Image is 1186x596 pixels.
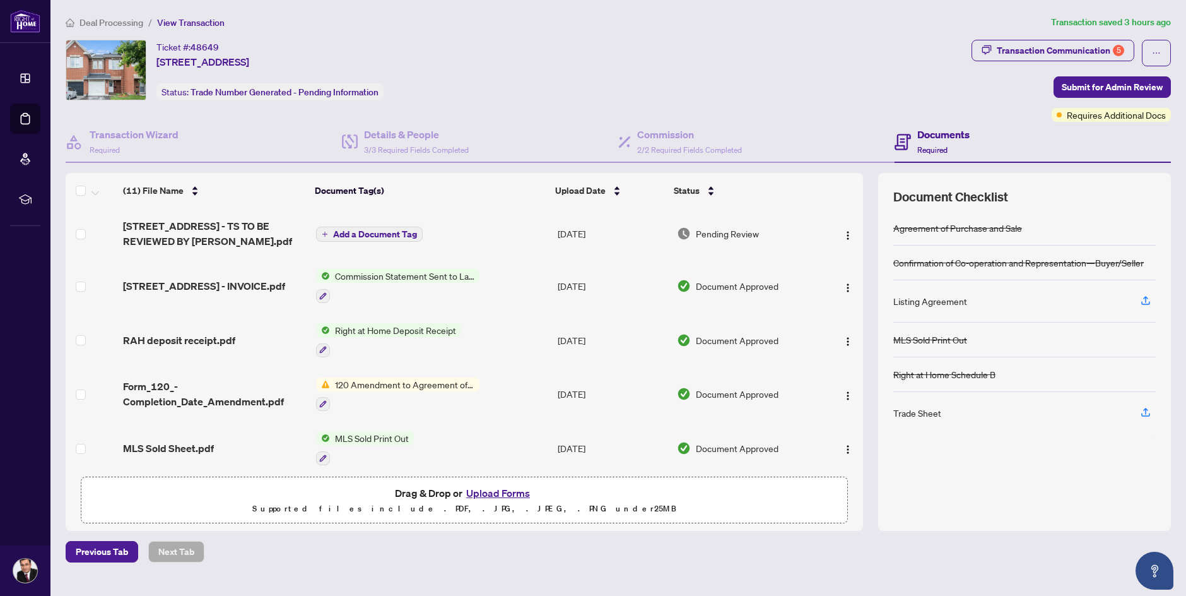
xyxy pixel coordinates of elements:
th: Upload Date [550,173,669,208]
p: Supported files include .PDF, .JPG, .JPEG, .PNG under 25 MB [89,501,840,516]
button: Upload Forms [462,485,534,501]
span: Previous Tab [76,542,128,562]
button: Add a Document Tag [316,226,423,242]
button: Logo [838,223,858,244]
td: [DATE] [553,208,672,259]
img: logo [10,9,40,33]
button: Transaction Communication5 [972,40,1134,61]
img: Logo [843,444,853,455]
button: Previous Tab [66,541,138,563]
span: Add a Document Tag [333,230,417,239]
img: Document Status [677,387,691,401]
th: Document Tag(s) [310,173,550,208]
img: Document Status [677,227,691,241]
span: Trade Number Generated - Pending Information [191,86,379,98]
div: Trade Sheet [893,406,941,420]
span: Document Approved [696,387,778,401]
span: Drag & Drop or [395,485,534,501]
span: Document Checklist [893,188,1008,206]
button: Logo [838,276,858,296]
span: Pending Review [696,227,759,241]
button: Logo [838,384,858,404]
h4: Details & People [364,127,469,142]
img: Status Icon [316,431,330,445]
img: Logo [843,337,853,347]
div: MLS Sold Print Out [893,333,967,347]
span: Deal Processing [79,17,143,28]
button: Status IconRight at Home Deposit Receipt [316,323,461,357]
span: Document Approved [696,279,778,293]
span: [STREET_ADDRESS] - INVOICE.pdf [123,278,285,294]
div: Agreement of Purchase and Sale [893,221,1022,235]
img: Status Icon [316,269,330,283]
td: [DATE] [553,421,672,475]
div: Right at Home Schedule B [893,367,995,381]
span: [STREET_ADDRESS] [156,54,249,69]
span: Commission Statement Sent to Lawyer [330,269,479,283]
span: Upload Date [555,184,606,198]
button: Add a Document Tag [316,227,423,242]
button: Open asap [1136,552,1173,590]
th: Status [669,173,817,208]
td: [DATE] [553,313,672,367]
span: Form_120_-Completion_Date_Amendment.pdf [123,379,306,409]
span: home [66,18,74,27]
li: / [148,15,152,30]
img: Status Icon [316,378,330,391]
div: 5 [1113,45,1124,56]
span: View Transaction [157,17,225,28]
div: Status: [156,83,384,100]
div: Confirmation of Co-operation and Representation—Buyer/Seller [893,256,1144,270]
td: [DATE] [553,259,672,313]
span: 48649 [191,42,219,53]
span: RAH deposit receipt.pdf [123,333,235,348]
span: plus [322,231,328,237]
span: MLS Sold Sheet.pdf [123,441,214,456]
img: IMG-X12220431_1.jpg [66,40,146,100]
div: Ticket #: [156,40,219,54]
th: (11) File Name [118,173,310,208]
h4: Commission [637,127,742,142]
button: Status Icon120 Amendment to Agreement of Purchase and Sale [316,378,479,412]
button: Next Tab [148,541,204,563]
h4: Documents [917,127,970,142]
button: Status IconCommission Statement Sent to Lawyer [316,269,479,303]
button: Logo [838,330,858,350]
span: MLS Sold Print Out [330,431,414,445]
span: Requires Additional Docs [1067,108,1166,122]
img: Logo [843,230,853,241]
span: Right at Home Deposit Receipt [330,323,461,337]
button: Logo [838,438,858,458]
span: Required [90,145,120,155]
span: 120 Amendment to Agreement of Purchase and Sale [330,378,479,391]
span: Document Approved [696,441,778,455]
article: Transaction saved 3 hours ago [1051,15,1171,30]
span: 3/3 Required Fields Completed [364,145,469,155]
button: Status IconMLS Sold Print Out [316,431,414,465]
span: Document Approved [696,333,778,347]
span: Drag & Drop orUpload FormsSupported files include .PDF, .JPG, .JPEG, .PNG under25MB [81,477,847,524]
div: Listing Agreement [893,294,967,308]
td: [DATE] [553,367,672,422]
h4: Transaction Wizard [90,127,179,142]
span: Submit for Admin Review [1062,77,1163,97]
img: Logo [843,283,853,293]
span: (11) File Name [123,184,184,198]
img: Logo [843,391,853,401]
span: 2/2 Required Fields Completed [637,145,742,155]
button: Submit for Admin Review [1054,76,1171,98]
div: Transaction Communication [997,40,1124,61]
img: Document Status [677,333,691,347]
img: Document Status [677,441,691,455]
img: Document Status [677,279,691,293]
span: [STREET_ADDRESS] - TS TO BE REVIEWED BY [PERSON_NAME].pdf [123,218,306,249]
img: Profile Icon [13,559,37,583]
span: ellipsis [1152,49,1161,57]
span: Required [917,145,948,155]
img: Status Icon [316,323,330,337]
span: Status [674,184,700,198]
